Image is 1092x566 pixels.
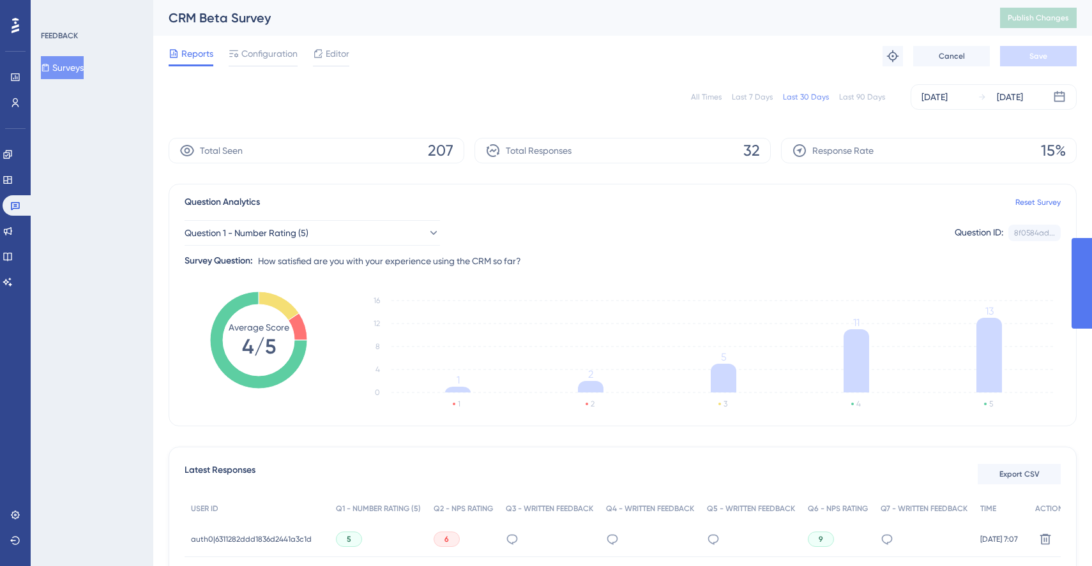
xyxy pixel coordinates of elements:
[856,399,861,408] text: 4
[1008,13,1069,23] span: Publish Changes
[921,89,948,105] div: [DATE]
[336,503,421,514] span: Q1 - NUMBER RATING (5)
[724,399,727,408] text: 3
[41,56,84,79] button: Surveys
[1000,46,1077,66] button: Save
[169,9,968,27] div: CRM Beta Survey
[185,463,255,486] span: Latest Responses
[591,399,595,408] text: 2
[185,220,440,246] button: Question 1 - Number Rating (5)
[506,503,593,514] span: Q3 - WRITTEN FEEDBACK
[985,305,994,317] tspan: 13
[980,503,996,514] span: TIME
[1029,51,1047,61] span: Save
[374,319,380,328] tspan: 12
[881,503,967,514] span: Q7 - WRITTEN FEEDBACK
[978,464,1061,484] button: Export CSV
[783,92,829,102] div: Last 30 Days
[326,46,349,61] span: Editor
[999,469,1040,479] span: Export CSV
[989,399,993,408] text: 5
[185,225,308,241] span: Question 1 - Number Rating (5)
[997,89,1023,105] div: [DATE]
[808,503,868,514] span: Q6 - NPS RATING
[181,46,213,61] span: Reports
[375,365,380,374] tspan: 4
[812,143,874,158] span: Response Rate
[458,399,460,408] text: 1
[707,503,795,514] span: Q5 - WRITTEN FEEDBACK
[506,143,572,158] span: Total Responses
[1038,516,1077,554] iframe: UserGuiding AI Assistant Launcher
[1041,140,1066,161] span: 15%
[980,534,1018,544] span: [DATE] 7:07
[375,342,380,351] tspan: 8
[191,534,312,544] span: auth0|6311282ddd1836d2441a3c1d
[347,534,351,544] span: 5
[839,92,885,102] div: Last 90 Days
[955,225,1003,241] div: Question ID:
[853,317,860,329] tspan: 11
[428,140,453,161] span: 207
[1035,503,1063,514] span: ACTION
[457,374,460,386] tspan: 1
[721,351,727,363] tspan: 5
[939,51,965,61] span: Cancel
[191,503,218,514] span: USER ID
[444,534,449,544] span: 6
[41,31,78,41] div: FEEDBACK
[606,503,694,514] span: Q4 - WRITTEN FEEDBACK
[374,296,380,305] tspan: 16
[588,368,593,380] tspan: 2
[258,253,521,269] span: How satisfied are you with your experience using the CRM so far?
[1000,8,1077,28] button: Publish Changes
[375,388,380,397] tspan: 0
[743,140,760,161] span: 32
[1015,197,1061,207] a: Reset Survey
[185,195,260,210] span: Question Analytics
[732,92,773,102] div: Last 7 Days
[200,143,243,158] span: Total Seen
[185,253,253,269] div: Survey Question:
[691,92,722,102] div: All Times
[242,334,276,359] tspan: 4/5
[819,534,823,544] span: 9
[241,46,298,61] span: Configuration
[1014,228,1055,238] div: 8f0584ad...
[434,503,493,514] span: Q2 - NPS RATING
[913,46,990,66] button: Cancel
[229,322,289,332] tspan: Average Score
